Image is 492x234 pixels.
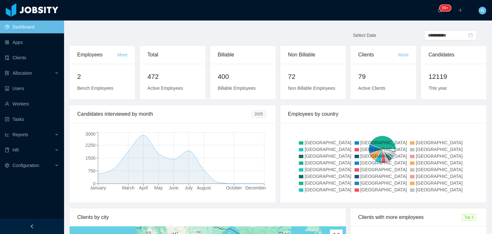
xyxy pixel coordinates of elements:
tspan: March [122,185,135,190]
span: [GEOGRAPHIC_DATA] [305,147,351,152]
span: [GEOGRAPHIC_DATA] [360,174,407,179]
div: Clients by city [77,208,338,226]
a: icon: appstoreApps [5,36,59,49]
h2: 12119 [429,71,479,82]
span: [GEOGRAPHIC_DATA] [360,187,407,192]
span: Active Clients [358,86,385,91]
i: icon: book [5,148,9,152]
a: icon: profileTasks [5,113,59,126]
span: [GEOGRAPHIC_DATA] [360,167,407,172]
div: Billable [218,46,268,64]
a: icon: pie-chartDashboard [5,21,59,33]
span: [GEOGRAPHIC_DATA] [305,140,351,145]
div: Employees [77,46,117,64]
span: Top 3 [462,214,476,221]
span: [GEOGRAPHIC_DATA] [416,180,463,186]
span: 2025 [252,111,266,118]
span: [GEOGRAPHIC_DATA] [360,180,407,186]
span: Billable Employees [218,86,256,91]
h2: 72 [288,71,338,82]
i: icon: calendar [468,33,473,38]
a: icon: robotUsers [5,82,59,95]
span: R [481,7,484,14]
span: Select Date [353,33,376,38]
i: icon: line-chart [5,132,9,137]
tspan: July [185,185,193,190]
span: [GEOGRAPHIC_DATA] [305,167,351,172]
span: [GEOGRAPHIC_DATA] [305,174,351,179]
span: Non Billable Employees [288,86,335,91]
div: Candidates [429,46,479,64]
div: Employees by country [288,105,479,123]
h2: 400 [218,71,268,82]
tspan: 1500 [86,155,95,161]
span: [GEOGRAPHIC_DATA] [416,147,463,152]
div: Clients [358,46,398,64]
div: Candidates interviewed by month [77,105,252,123]
span: [GEOGRAPHIC_DATA] [360,160,407,165]
i: icon: setting [5,163,9,168]
span: [GEOGRAPHIC_DATA] [360,140,407,145]
i: icon: solution [5,71,9,75]
tspan: October [226,185,242,190]
a: icon: auditClients [5,51,59,64]
span: [GEOGRAPHIC_DATA] [305,180,351,186]
span: Configuration [12,163,39,168]
h2: 2 [77,71,127,82]
a: More [117,52,127,57]
span: [GEOGRAPHIC_DATA] [305,187,351,192]
tspan: April [139,185,148,190]
tspan: January [90,185,106,190]
tspan: 3000 [86,131,95,137]
span: Allocation [12,71,32,76]
span: [GEOGRAPHIC_DATA] [360,147,407,152]
tspan: December [245,185,266,190]
tspan: 2250 [86,143,95,148]
span: [GEOGRAPHIC_DATA] [305,154,351,159]
tspan: August [197,185,211,190]
div: Total [147,46,198,64]
a: More [398,52,409,57]
span: HR [12,147,19,153]
a: icon: userWorkers [5,97,59,110]
span: This year [429,86,447,91]
span: [GEOGRAPHIC_DATA] [416,174,463,179]
span: [GEOGRAPHIC_DATA] [416,140,463,145]
div: Non Billable [288,46,338,64]
h2: 79 [358,71,408,82]
tspan: 0 [93,181,95,186]
i: icon: bell [438,8,442,13]
span: Bench Employees [77,86,113,91]
span: [GEOGRAPHIC_DATA] [416,187,463,192]
sup: 239 [439,5,451,11]
tspan: June [169,185,179,190]
span: Active Employees [147,86,183,91]
div: Clients with more employees [358,208,462,226]
span: Reports [12,132,28,137]
span: [GEOGRAPHIC_DATA] [416,154,463,159]
span: [GEOGRAPHIC_DATA] [360,154,407,159]
tspan: 750 [88,168,96,173]
span: [GEOGRAPHIC_DATA] [305,160,351,165]
span: [GEOGRAPHIC_DATA] [416,160,463,165]
tspan: May [154,185,163,190]
i: icon: plus [458,8,463,13]
h2: 472 [147,71,198,82]
span: [GEOGRAPHIC_DATA] [416,167,463,172]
